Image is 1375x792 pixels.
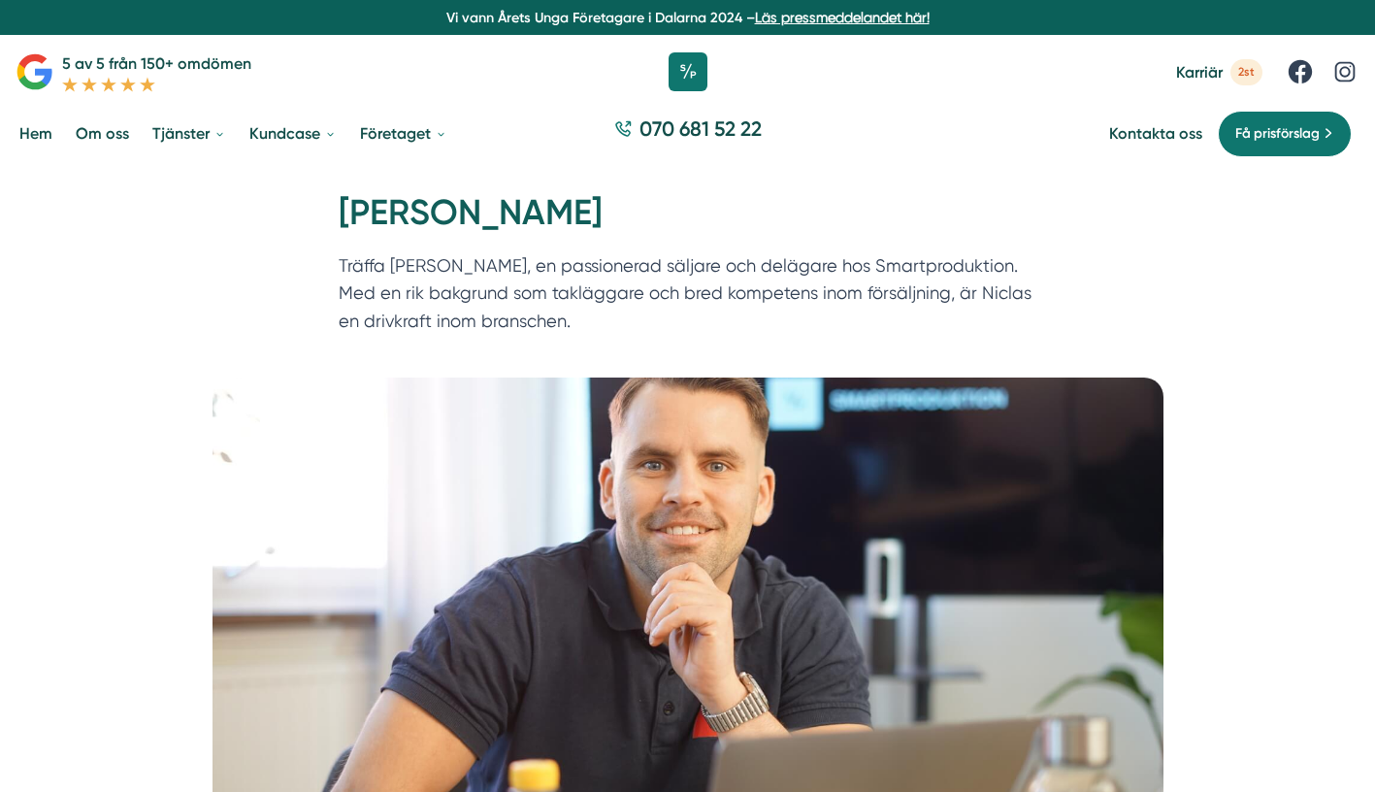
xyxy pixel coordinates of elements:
[16,109,56,158] a: Hem
[1218,111,1352,157] a: Få prisförslag
[755,10,930,25] a: Läs pressmeddelandet här!
[72,109,133,158] a: Om oss
[339,189,1037,252] h1: [PERSON_NAME]
[606,115,769,152] a: 070 681 52 22
[1235,123,1320,145] span: Få prisförslag
[356,109,451,158] a: Företaget
[1176,59,1262,85] a: Karriär 2st
[1230,59,1262,85] span: 2st
[8,8,1367,27] p: Vi vann Årets Unga Företagare i Dalarna 2024 –
[1176,63,1223,82] span: Karriär
[339,252,1037,345] p: Träffa [PERSON_NAME], en passionerad säljare och delägare hos Smartproduktion. Med en rik bakgrun...
[62,51,251,76] p: 5 av 5 från 150+ omdömen
[148,109,230,158] a: Tjänster
[1109,124,1202,143] a: Kontakta oss
[639,115,762,143] span: 070 681 52 22
[246,109,341,158] a: Kundcase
